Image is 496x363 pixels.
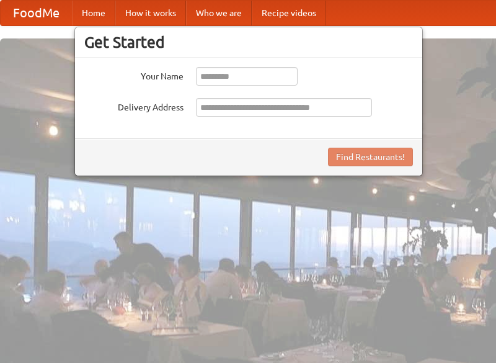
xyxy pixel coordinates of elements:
label: Delivery Address [84,98,184,114]
a: Recipe videos [252,1,326,25]
h3: Get Started [84,33,413,52]
a: FoodMe [1,1,72,25]
a: Home [72,1,115,25]
label: Your Name [84,67,184,83]
a: Who we are [186,1,252,25]
button: Find Restaurants! [328,148,413,166]
a: How it works [115,1,186,25]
